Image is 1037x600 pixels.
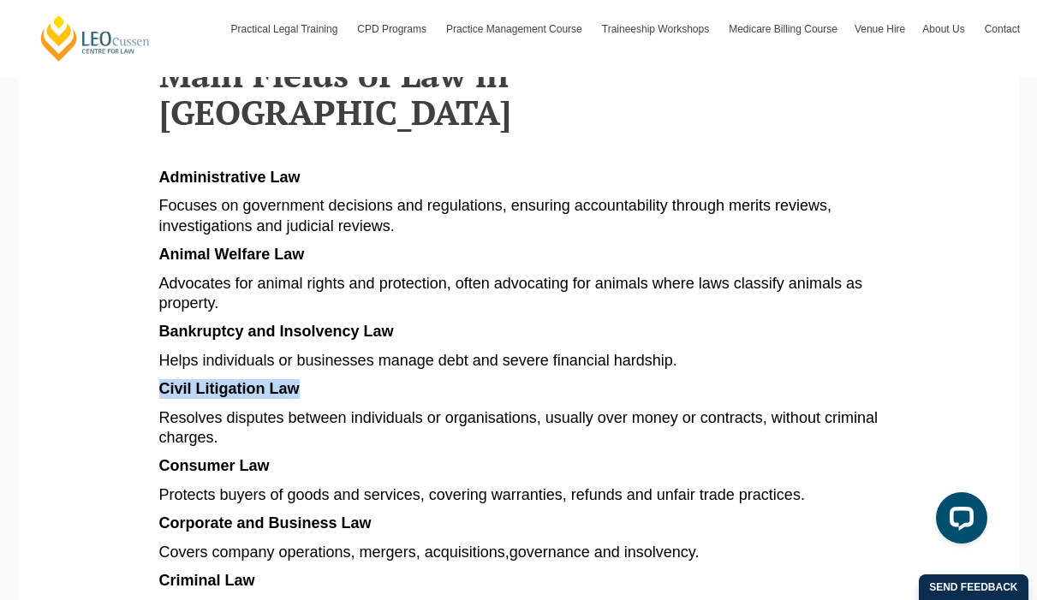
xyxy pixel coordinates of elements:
[846,4,914,54] a: Venue Hire
[159,51,511,134] span: Main Fields of Law in [GEOGRAPHIC_DATA]
[39,14,152,62] a: [PERSON_NAME] Centre for Law
[914,4,975,54] a: About Us
[438,4,593,54] a: Practice Management Course
[159,572,255,589] span: Criminal Law
[510,544,700,561] span: governance and insolvency.
[159,197,831,234] span: Focuses on government decisions and regulations, ensuring accountability through merits reviews, ...
[349,4,438,54] a: CPD Programs
[159,352,677,369] span: Helps individuals or businesses manage debt and severe financial hardship.
[159,246,305,263] span: Animal Welfare Law
[976,4,1028,54] a: Contact
[159,409,878,446] span: Resolves disputes between individuals or organisations, usually over money or contracts, without ...
[159,457,270,474] span: Consumer Law
[159,323,394,340] span: Bankruptcy and Insolvency Law
[720,4,846,54] a: Medicare Billing Course
[159,514,372,532] span: Corporate and Business Law
[922,485,994,557] iframe: LiveChat chat widget
[159,169,301,186] span: Administrative Law
[159,380,300,397] span: Civil Litigation Law
[159,544,505,561] span: Covers company operations, mergers, acquisitions
[223,4,349,54] a: Practical Legal Training
[159,486,805,503] span: Protects buyers of goods and services, covering warranties, refunds and unfair trade practices.
[159,275,862,312] span: Advocates for animal rights and protection, often advocating for animals where laws classify anim...
[505,544,510,561] span: ,
[593,4,720,54] a: Traineeship Workshops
